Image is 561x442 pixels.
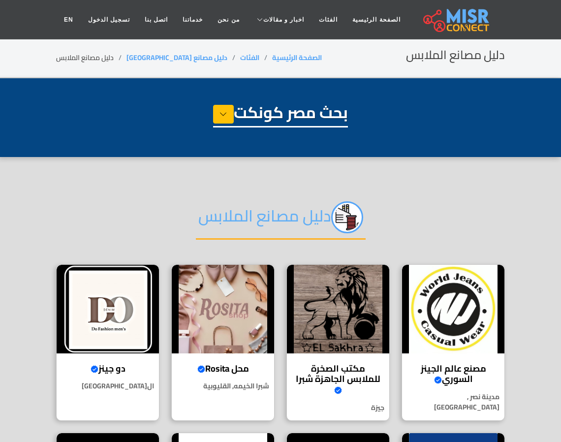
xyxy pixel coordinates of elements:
[210,10,247,29] a: من نحن
[263,15,305,24] span: اخبار و مقالات
[57,10,81,29] a: EN
[197,365,205,373] svg: Verified account
[57,265,159,353] img: دو جينز
[331,201,363,233] img: jc8qEEzyi89FPzAOrPPq.png
[240,51,259,64] a: الفئات
[434,376,442,384] svg: Verified account
[213,103,348,127] h1: بحث مصر كونكت
[402,392,504,412] p: مدينة نصر , [GEOGRAPHIC_DATA]
[57,381,159,391] p: ال[GEOGRAPHIC_DATA]
[409,363,497,384] h4: مصنع عالم الجينز السوري
[126,51,227,64] a: دليل مصانع [GEOGRAPHIC_DATA]
[334,386,342,394] svg: Verified account
[81,10,137,29] a: تسجيل الدخول
[50,264,165,421] a: دو جينز دو جينز ال[GEOGRAPHIC_DATA]
[345,10,407,29] a: الصفحة الرئيسية
[406,48,505,63] h2: دليل مصانع الملابس
[179,363,267,374] h4: محل Rosita
[165,264,280,421] a: محل Rosita محل Rosita شبرا الخيمه, القليوبية
[396,264,511,421] a: مصنع عالم الجينز السوري مصنع عالم الجينز السوري مدينة نصر , [GEOGRAPHIC_DATA]
[172,265,274,353] img: محل Rosita
[294,363,382,395] h4: مكتب الصخرة للملابس الجاهزة شبرا
[64,363,152,374] h4: دو جينز
[272,51,322,64] a: الصفحة الرئيسية
[402,265,504,353] img: مصنع عالم الجينز السوري
[423,7,489,32] img: main.misr_connect
[287,265,389,353] img: مكتب الصخرة للملابس الجاهزة شبرا
[280,264,396,421] a: مكتب الصخرة للملابس الجاهزة شبرا مكتب الصخرة للملابس الجاهزة شبرا جيزة
[175,10,210,29] a: خدماتنا
[137,10,175,29] a: اتصل بنا
[196,201,366,240] h2: دليل مصانع الملابس
[172,381,274,391] p: شبرا الخيمه, القليوبية
[56,53,126,63] li: دليل مصانع الملابس
[247,10,312,29] a: اخبار و مقالات
[91,365,98,373] svg: Verified account
[312,10,345,29] a: الفئات
[287,403,389,413] p: جيزة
